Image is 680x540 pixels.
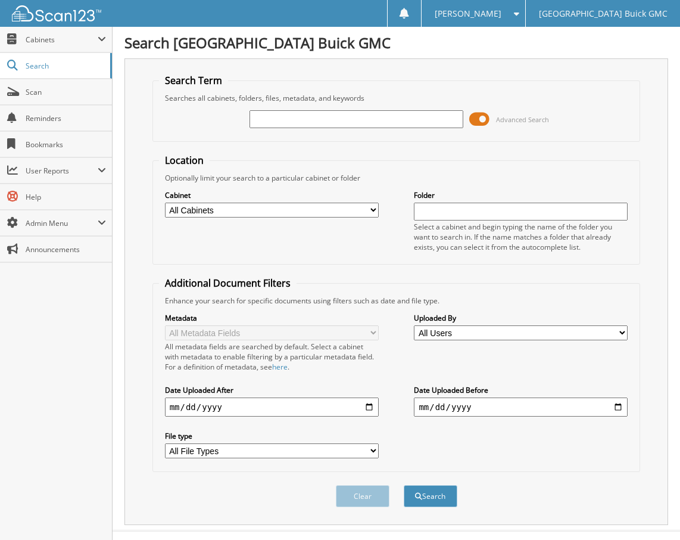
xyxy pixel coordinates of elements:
div: Searches all cabinets, folders, files, metadata, and keywords [159,93,634,103]
input: start [165,398,379,417]
span: Admin Menu [26,218,98,228]
label: Cabinet [165,190,379,200]
div: All metadata fields are searched by default. Select a cabinet with metadata to enable filtering b... [165,342,379,372]
button: Search [404,485,457,507]
span: Announcements [26,244,106,255]
a: here [272,362,288,372]
span: Advanced Search [496,115,549,124]
legend: Additional Document Filters [159,277,297,290]
legend: Location [159,154,210,167]
img: scan123-logo-white.svg [12,5,101,21]
span: Help [26,192,106,202]
button: Clear [336,485,389,507]
div: Enhance your search for specific documents using filters such as date and file type. [159,296,634,306]
div: Optionally limit your search to a particular cabinet or folder [159,173,634,183]
label: Date Uploaded After [165,385,379,395]
span: [GEOGRAPHIC_DATA] Buick GMC [539,10,667,17]
label: Metadata [165,313,379,323]
iframe: Chat Widget [620,483,680,540]
label: Uploaded By [414,313,628,323]
h1: Search [GEOGRAPHIC_DATA] Buick GMC [124,33,668,52]
label: File type [165,431,379,441]
div: Select a cabinet and begin typing the name of the folder you want to search in. If the name match... [414,222,628,252]
label: Date Uploaded Before [414,385,628,395]
span: Reminders [26,113,106,123]
span: User Reports [26,166,98,176]
span: Scan [26,87,106,97]
span: Cabinets [26,35,98,45]
span: [PERSON_NAME] [435,10,501,17]
span: Bookmarks [26,139,106,150]
label: Folder [414,190,628,200]
legend: Search Term [159,74,228,87]
span: Search [26,61,104,71]
input: end [414,398,628,417]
